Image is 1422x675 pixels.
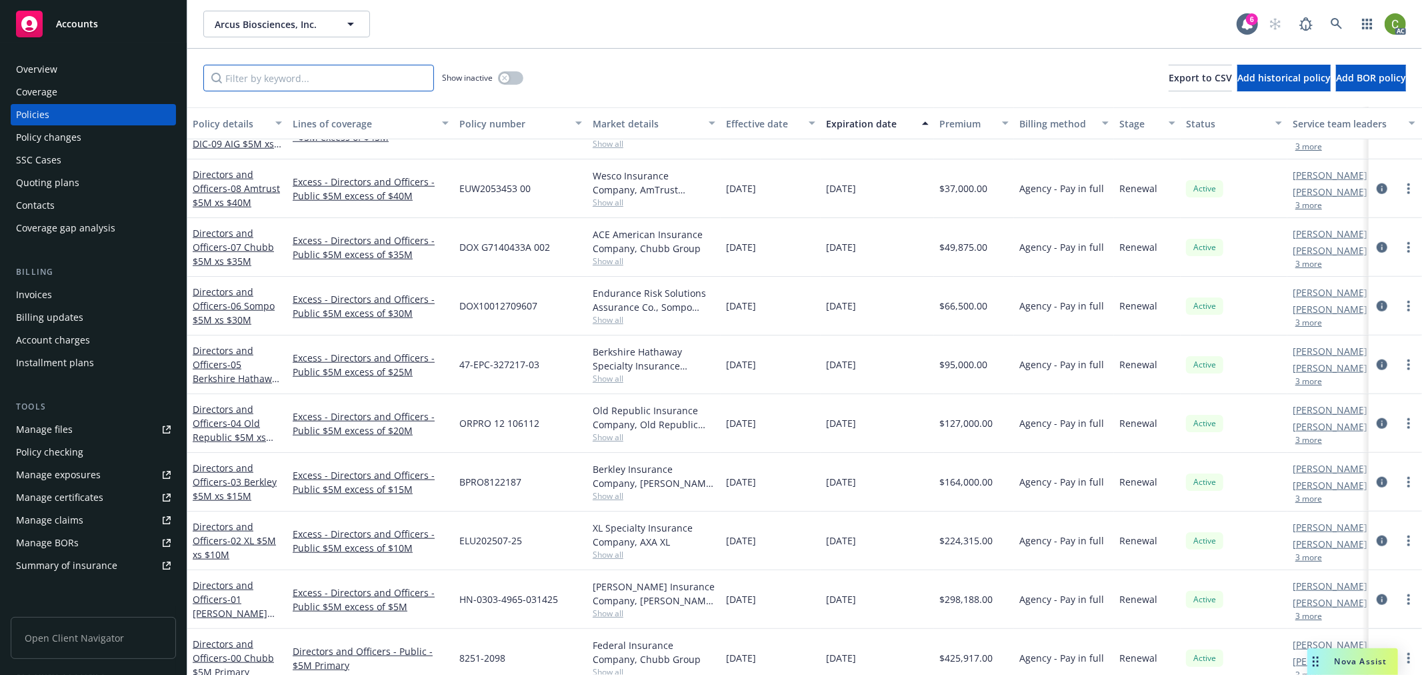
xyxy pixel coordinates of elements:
span: Renewal [1119,240,1157,254]
span: ORPRO 12 106112 [459,416,539,430]
a: [PERSON_NAME] [1293,520,1367,534]
a: Excess - Directors and Officers - Public $5M excess of $30M [293,292,449,320]
button: 3 more [1295,378,1322,386]
div: [PERSON_NAME] Insurance Company, [PERSON_NAME] Insurance Group [593,580,715,608]
div: Manage files [16,419,73,440]
div: Manage exposures [16,464,101,486]
span: - 07 Chubb $5M xs $35M [193,241,274,267]
input: Filter by keyword... [203,65,434,91]
span: $66,500.00 [939,299,987,313]
div: Quoting plans [16,172,79,193]
a: Installment plans [11,352,176,374]
span: Show all [593,314,715,325]
div: Manage claims [16,510,83,531]
button: 3 more [1295,319,1322,327]
a: Quoting plans [11,172,176,193]
span: Renewal [1119,299,1157,313]
a: circleInformation [1374,298,1390,314]
a: Billing updates [11,307,176,328]
a: Manage files [11,419,176,440]
span: [DATE] [826,592,856,606]
a: [PERSON_NAME] [1293,596,1367,610]
span: [DATE] [726,358,756,372]
span: Show all [593,432,715,443]
span: [DATE] [826,299,856,313]
a: more [1401,592,1417,608]
a: [PERSON_NAME] [1293,243,1367,257]
span: Nova Assist [1335,656,1387,667]
a: [PERSON_NAME] [1293,537,1367,551]
div: Federal Insurance Company, Chubb Group [593,638,715,666]
span: EUW2053453 00 [459,181,531,195]
span: Active [1191,359,1218,371]
span: ELU202507-25 [459,534,522,548]
div: Analytics hub [11,603,176,616]
div: Policies [16,104,49,125]
div: Billing [11,265,176,279]
a: Directors and Officers [193,344,282,399]
a: Invoices [11,284,176,305]
span: Show all [593,490,715,502]
img: photo [1385,13,1406,35]
span: - 03 Berkley $5M xs $15M [193,476,277,502]
a: Excess - Directors and Officers - Public $5M excess of $5M [293,586,449,614]
a: Summary of insurance [11,555,176,576]
a: Search [1323,11,1350,37]
div: Drag to move [1307,648,1324,675]
span: Active [1191,594,1218,606]
button: Lines of coverage [287,107,454,139]
a: Accounts [11,5,176,43]
button: 3 more [1295,436,1322,444]
a: Manage BORs [11,532,176,554]
div: Berkley Insurance Company, [PERSON_NAME] Corporation [593,462,715,490]
div: Billing method [1019,117,1094,131]
span: Add BOR policy [1336,71,1406,84]
span: Renewal [1119,534,1157,548]
a: circleInformation [1374,357,1390,373]
span: Agency - Pay in full [1019,299,1104,313]
button: Effective date [721,107,821,139]
span: - 06 Sompo $5M xs $30M [193,299,275,326]
button: Market details [587,107,721,139]
a: Manage certificates [11,487,176,508]
a: Policies [11,104,176,125]
a: more [1401,416,1417,432]
a: Policy checking [11,442,176,463]
span: Renewal [1119,358,1157,372]
a: Directors and Officers [193,168,280,209]
div: Lines of coverage [293,117,434,131]
a: Policy changes [11,127,176,148]
div: Account charges [16,329,90,351]
a: Excess - Directors and Officers - Public $5M excess of $35M [293,233,449,261]
button: Expiration date [821,107,934,139]
span: Active [1191,241,1218,253]
span: - 02 XL $5M xs $10M [193,534,276,561]
span: Manage exposures [11,464,176,486]
span: [DATE] [826,534,856,548]
div: Contacts [16,195,55,216]
button: Nova Assist [1307,648,1398,675]
a: circleInformation [1374,474,1390,490]
div: Premium [939,117,994,131]
span: BPRO8122187 [459,475,521,489]
div: 6 [1246,13,1258,25]
span: Renewal [1119,651,1157,665]
span: Add historical policy [1237,71,1331,84]
a: [PERSON_NAME] [1293,361,1367,375]
button: Service team leaders [1287,107,1421,139]
a: [PERSON_NAME] [1293,227,1367,241]
button: 3 more [1295,495,1322,503]
button: Add BOR policy [1336,65,1406,91]
span: [DATE] [726,651,756,665]
a: Directors and Officers [193,227,274,267]
span: Active [1191,418,1218,430]
span: Active [1191,652,1218,664]
span: [DATE] [726,592,756,606]
div: Billing updates [16,307,83,328]
span: $37,000.00 [939,181,987,195]
button: Status [1181,107,1287,139]
a: circleInformation [1374,533,1390,549]
a: Directors and Officers [193,285,275,326]
span: Active [1191,476,1218,488]
div: Manage BORs [16,532,79,554]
